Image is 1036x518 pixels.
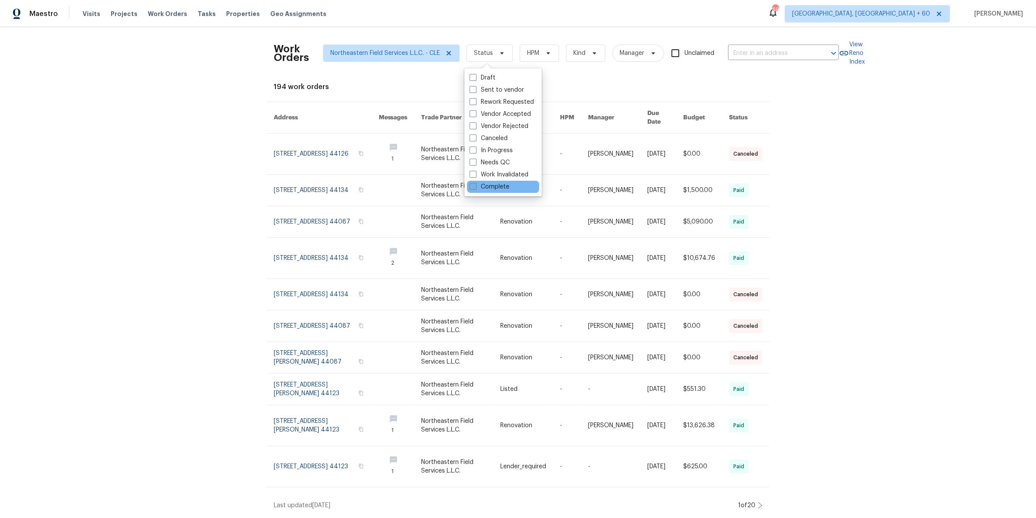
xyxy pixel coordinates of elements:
[357,290,365,298] button: Copy Address
[553,102,581,134] th: HPM
[493,206,553,238] td: Renovation
[581,342,640,374] td: [PERSON_NAME]
[839,40,865,66] a: View Reno Index
[553,279,581,310] td: -
[493,405,553,446] td: Renovation
[415,175,493,206] td: Northeastern Field Services L.L.C.
[581,206,640,238] td: [PERSON_NAME]
[148,10,187,18] span: Work Orders
[971,10,1023,18] span: [PERSON_NAME]
[493,238,553,279] td: Renovation
[270,10,326,18] span: Geo Assignments
[357,254,365,262] button: Copy Address
[772,5,778,14] div: 693
[274,45,309,62] h2: Work Orders
[357,462,365,470] button: Copy Address
[573,49,585,58] span: Kind
[527,49,539,58] span: HPM
[226,10,260,18] span: Properties
[357,150,365,157] button: Copy Address
[620,49,644,58] span: Manager
[267,102,372,134] th: Address
[553,238,581,279] td: -
[676,102,722,134] th: Budget
[357,425,365,433] button: Copy Address
[470,98,534,106] label: Rework Requested
[470,182,509,191] label: Complete
[330,49,440,58] span: Northeastern Field Services L.L.C. - CLE
[470,146,513,155] label: In Progress
[581,374,640,405] td: -
[553,405,581,446] td: -
[357,186,365,194] button: Copy Address
[274,501,735,510] div: Last updated
[470,134,508,143] label: Canceled
[581,175,640,206] td: [PERSON_NAME]
[357,217,365,225] button: Copy Address
[553,310,581,342] td: -
[470,74,496,82] label: Draft
[581,102,640,134] th: Manager
[357,322,365,329] button: Copy Address
[553,175,581,206] td: -
[357,389,365,397] button: Copy Address
[312,502,330,508] span: [DATE]
[470,110,531,118] label: Vendor Accepted
[415,374,493,405] td: Northeastern Field Services L.L.C.
[640,102,676,134] th: Due Date
[415,446,493,487] td: Northeastern Field Services L.L.C.
[470,158,510,167] label: Needs QC
[493,342,553,374] td: Renovation
[83,10,100,18] span: Visits
[415,206,493,238] td: Northeastern Field Services L.L.C.
[553,134,581,175] td: -
[357,358,365,365] button: Copy Address
[415,134,493,175] td: Northeastern Field Services L.L.C.
[828,47,840,59] button: Open
[493,446,553,487] td: Lender_required
[553,446,581,487] td: -
[415,310,493,342] td: Northeastern Field Services L.L.C.
[581,279,640,310] td: [PERSON_NAME]
[581,310,640,342] td: [PERSON_NAME]
[415,279,493,310] td: Northeastern Field Services L.L.C.
[274,83,762,91] div: 194 work orders
[493,310,553,342] td: Renovation
[470,170,528,179] label: Work Invalidated
[470,122,528,131] label: Vendor Rejected
[415,238,493,279] td: Northeastern Field Services L.L.C.
[684,49,714,58] span: Unclaimed
[111,10,137,18] span: Projects
[728,47,815,60] input: Enter in an address
[415,342,493,374] td: Northeastern Field Services L.L.C.
[470,86,524,94] label: Sent to vendor
[553,342,581,374] td: -
[493,374,553,405] td: Listed
[581,238,640,279] td: [PERSON_NAME]
[581,134,640,175] td: [PERSON_NAME]
[738,501,755,510] div: 1 of 20
[493,279,553,310] td: Renovation
[553,374,581,405] td: -
[474,49,493,58] span: Status
[581,405,640,446] td: [PERSON_NAME]
[792,10,930,18] span: [GEOGRAPHIC_DATA], [GEOGRAPHIC_DATA] + 60
[553,206,581,238] td: -
[415,102,493,134] th: Trade Partner
[415,405,493,446] td: Northeastern Field Services L.L.C.
[372,102,415,134] th: Messages
[198,11,216,17] span: Tasks
[722,102,769,134] th: Status
[581,446,640,487] td: -
[29,10,58,18] span: Maestro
